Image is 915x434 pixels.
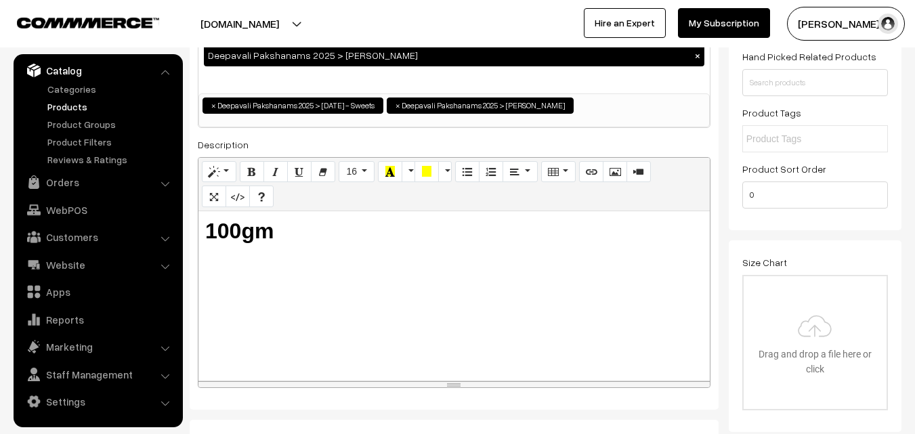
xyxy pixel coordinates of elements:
button: Code View [226,186,250,207]
a: My Subscription [678,8,770,38]
button: More Color [402,161,415,183]
button: Font Size [339,161,375,183]
button: Table [541,161,576,183]
a: Orders [17,170,178,194]
a: Marketing [17,334,178,359]
label: Product Sort Order [742,162,826,176]
a: Products [44,100,178,114]
a: Apps [17,280,178,304]
button: Italic (CTRL+I) [263,161,288,183]
button: More Color [438,161,452,183]
li: Deepavali Pakshanams 2025 > Diwali - Sweets [203,97,383,114]
input: Enter Number [742,181,888,209]
button: [PERSON_NAME] s… [787,7,905,41]
button: Remove Font Style (CTRL+\) [311,161,335,183]
a: Catalog [17,58,178,83]
button: × [691,49,704,62]
a: Hire an Expert [584,8,666,38]
a: Categories [44,82,178,96]
li: Deepavali Pakshanams 2025 > Deepavali Karams [387,97,574,114]
button: Help [249,186,274,207]
span: 16 [346,166,357,177]
input: Product Tags [746,132,865,146]
button: Link (CTRL+K) [579,161,603,183]
button: Unordered list (CTRL+SHIFT+NUM7) [455,161,480,183]
a: Reviews & Ratings [44,152,178,167]
label: Product Tags [742,106,801,120]
img: user [878,14,898,34]
a: COMMMERCE [17,14,135,30]
button: Picture [603,161,627,183]
button: Full Screen [202,186,226,207]
label: Description [198,137,249,152]
button: Underline (CTRL+U) [287,161,312,183]
button: Background Color [414,161,439,183]
button: Ordered list (CTRL+SHIFT+NUM8) [479,161,503,183]
a: Reports [17,307,178,332]
img: COMMMERCE [17,18,159,28]
button: Bold (CTRL+B) [240,161,264,183]
a: Product Groups [44,117,178,131]
label: Hand Picked Related Products [742,49,876,64]
label: Size Chart [742,255,787,269]
span: × [396,100,400,112]
a: Product Filters [44,135,178,149]
b: 100gm [205,219,274,243]
div: Deepavali Pakshanams 2025 > [PERSON_NAME] [204,45,704,66]
button: Recent Color [378,161,402,183]
a: Staff Management [17,362,178,387]
button: Paragraph [503,161,537,183]
button: Video [626,161,651,183]
a: WebPOS [17,198,178,222]
button: [DOMAIN_NAME] [153,7,326,41]
input: Search products [742,69,888,96]
a: Customers [17,225,178,249]
span: × [211,100,216,112]
a: Website [17,253,178,277]
div: resize [198,381,710,387]
a: Settings [17,389,178,414]
button: Style [202,161,236,183]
